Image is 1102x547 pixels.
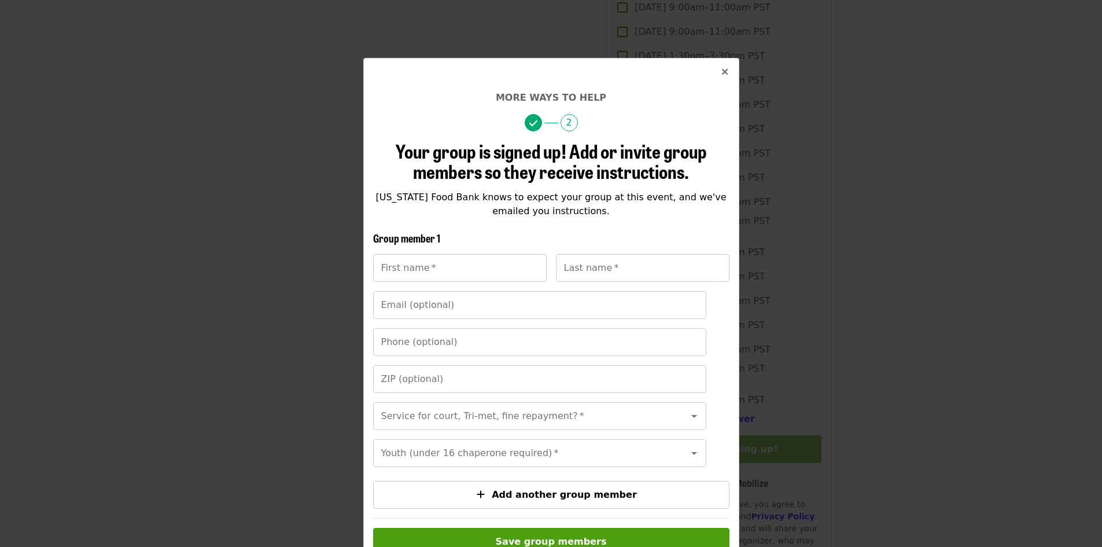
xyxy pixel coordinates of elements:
[556,254,729,282] input: Last name
[492,489,637,500] span: Add another group member
[373,481,729,509] button: Add another group member
[496,92,606,103] span: More ways to help
[373,291,706,319] input: Email (optional)
[721,67,728,78] i: times icon
[373,365,706,393] input: ZIP (optional)
[373,328,706,356] input: Phone (optional)
[711,58,739,86] button: Close
[686,408,702,424] button: Open
[396,137,707,185] span: Your group is signed up! Add or invite group members so they receive instructions.
[686,445,702,461] button: Open
[375,192,726,216] span: [US_STATE] Food Bank knows to expect your group at this event, and we've emailed you instructions.
[529,118,537,129] i: check icon
[477,489,485,500] i: plus icon
[373,254,547,282] input: First name
[373,230,440,245] span: Group member 1
[561,114,578,131] span: 2
[496,536,607,547] span: Save group members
